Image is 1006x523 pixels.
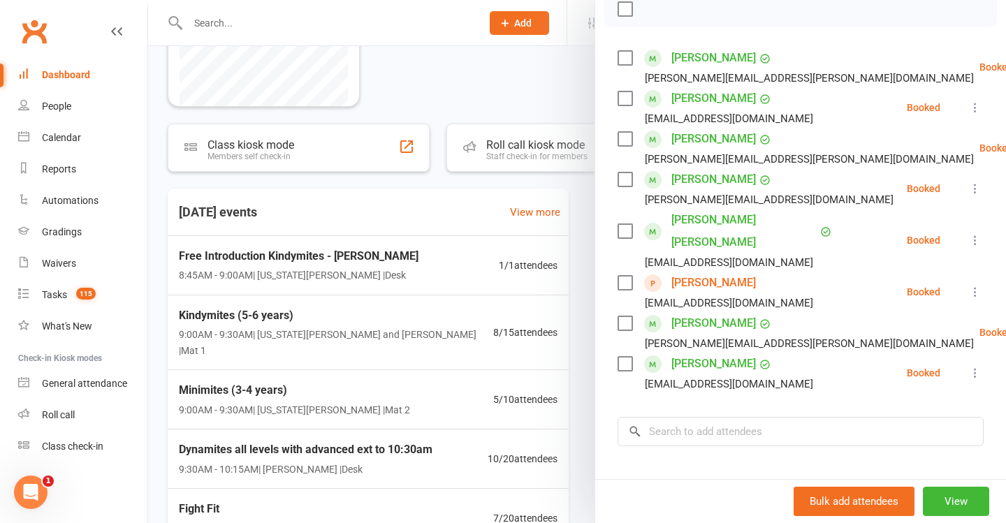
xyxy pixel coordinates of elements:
button: View [923,487,989,516]
a: [PERSON_NAME] [671,353,756,375]
a: Waivers [18,248,147,279]
div: [EMAIL_ADDRESS][DOMAIN_NAME] [645,110,813,128]
a: Reports [18,154,147,185]
a: Dashboard [18,59,147,91]
div: Dashboard [42,69,90,80]
a: Gradings [18,216,147,248]
a: Roll call [18,399,147,431]
div: Automations [42,195,99,206]
div: [EMAIL_ADDRESS][DOMAIN_NAME] [645,375,813,393]
a: What's New [18,311,147,342]
input: Search to add attendees [618,417,984,446]
div: Roll call [42,409,75,420]
a: [PERSON_NAME] [671,47,756,69]
a: [PERSON_NAME] [671,168,756,191]
div: [PERSON_NAME][EMAIL_ADDRESS][PERSON_NAME][DOMAIN_NAME] [645,334,974,353]
span: 1 [43,476,54,487]
a: [PERSON_NAME] [671,312,756,334]
div: Booked [907,287,940,297]
div: Booked [907,368,940,378]
a: Class kiosk mode [18,431,147,462]
a: [PERSON_NAME] [671,87,756,110]
div: General attendance [42,378,127,389]
div: Booked [907,103,940,112]
button: Bulk add attendees [794,487,914,516]
a: [PERSON_NAME] [671,272,756,294]
div: [PERSON_NAME][EMAIL_ADDRESS][PERSON_NAME][DOMAIN_NAME] [645,69,974,87]
div: [PERSON_NAME][EMAIL_ADDRESS][PERSON_NAME][DOMAIN_NAME] [645,150,974,168]
div: Class check-in [42,441,103,452]
a: People [18,91,147,122]
div: Waivers [42,258,76,269]
a: [PERSON_NAME] [PERSON_NAME] [671,209,817,253]
div: Reports [42,163,76,175]
a: Tasks 115 [18,279,147,311]
span: 115 [76,288,96,300]
a: [PERSON_NAME] [671,128,756,150]
div: Booked [907,235,940,245]
div: Calendar [42,132,81,143]
div: Tasks [42,289,67,300]
div: [PERSON_NAME][EMAIL_ADDRESS][DOMAIN_NAME] [645,191,894,209]
a: Calendar [18,122,147,154]
a: Automations [18,185,147,216]
div: Booked [907,184,940,193]
div: [EMAIL_ADDRESS][DOMAIN_NAME] [645,253,813,272]
a: Clubworx [17,14,52,49]
div: What's New [42,321,92,332]
div: Gradings [42,226,82,237]
div: People [42,101,71,112]
iframe: Intercom live chat [14,476,48,509]
div: [EMAIL_ADDRESS][DOMAIN_NAME] [645,294,813,312]
a: General attendance kiosk mode [18,368,147,399]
